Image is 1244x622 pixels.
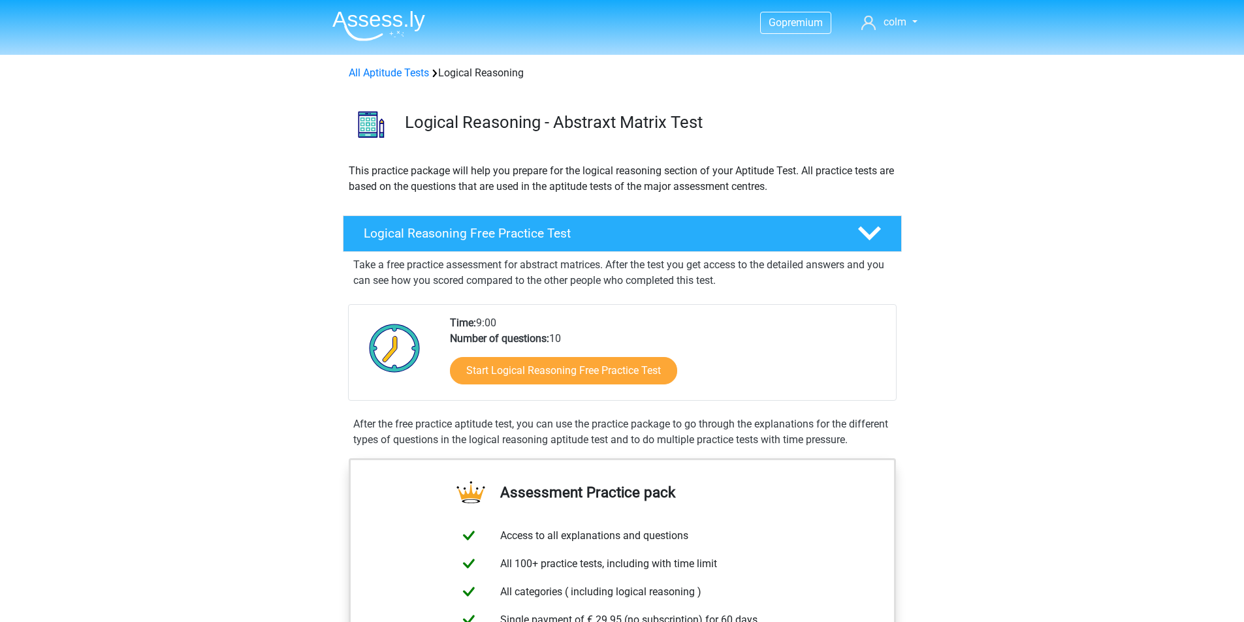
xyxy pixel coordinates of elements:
h4: Logical Reasoning Free Practice Test [364,226,837,241]
span: premium [782,16,823,29]
div: 9:00 10 [440,315,895,400]
b: Number of questions: [450,332,549,345]
span: Go [769,16,782,29]
div: After the free practice aptitude test, you can use the practice package to go through the explana... [348,416,897,448]
p: This practice package will help you prepare for the logical reasoning section of your Aptitude Te... [349,163,896,194]
b: Time: [450,317,476,329]
a: All Aptitude Tests [349,67,429,79]
span: colm [884,16,906,28]
a: Logical Reasoning Free Practice Test [338,215,907,252]
img: logical reasoning [343,97,399,152]
img: Assessly [332,10,425,41]
a: Start Logical Reasoning Free Practice Test [450,357,677,384]
img: Clock [362,315,428,381]
a: colm [856,14,922,30]
h3: Logical Reasoning - Abstraxt Matrix Test [405,112,891,132]
p: Take a free practice assessment for abstract matrices. After the test you get access to the detai... [353,257,891,288]
div: Logical Reasoning [343,65,901,81]
a: Gopremium [761,14,831,31]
